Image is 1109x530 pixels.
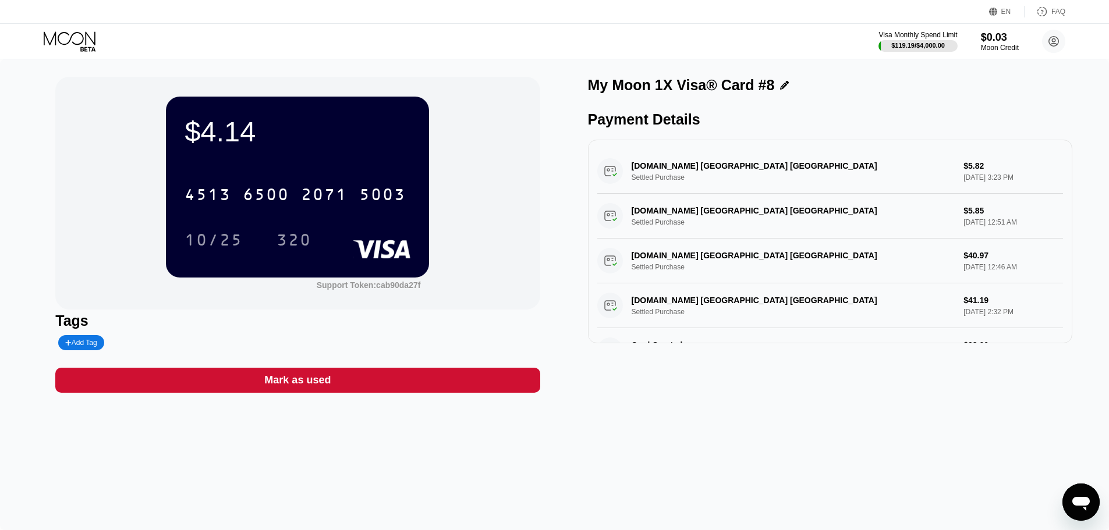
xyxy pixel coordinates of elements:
[981,31,1019,44] div: $0.03
[301,187,348,205] div: 2071
[317,280,421,290] div: Support Token: cab90da27f
[359,187,406,205] div: 5003
[1051,8,1065,16] div: FAQ
[178,180,413,209] div: 4513650020715003
[878,31,957,39] div: Visa Monthly Spend Limit
[317,280,421,290] div: Support Token:cab90da27f
[55,368,540,393] div: Mark as used
[185,187,231,205] div: 4513
[176,225,251,254] div: 10/25
[65,339,97,347] div: Add Tag
[1001,8,1011,16] div: EN
[268,225,320,254] div: 320
[588,111,1072,128] div: Payment Details
[58,335,104,350] div: Add Tag
[891,42,945,49] div: $119.19 / $4,000.00
[243,187,289,205] div: 6500
[878,31,957,52] div: Visa Monthly Spend Limit$119.19/$4,000.00
[264,374,331,387] div: Mark as used
[981,31,1019,52] div: $0.03Moon Credit
[277,232,311,251] div: 320
[1062,483,1100,521] iframe: Bouton de lancement de la fenêtre de messagerie
[588,77,775,94] div: My Moon 1X Visa® Card #8
[185,232,243,251] div: 10/25
[989,6,1025,17] div: EN
[185,115,410,148] div: $4.14
[1025,6,1065,17] div: FAQ
[981,44,1019,52] div: Moon Credit
[55,312,540,329] div: Tags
